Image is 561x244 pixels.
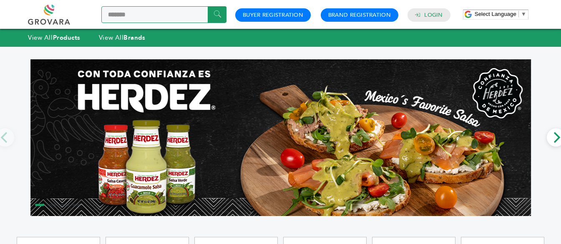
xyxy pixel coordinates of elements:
li: Page dot 1 [35,204,44,206]
strong: Products [53,33,81,42]
strong: Brands [123,33,145,42]
img: Marketplace Top Banner 1 [30,59,531,216]
a: Buyer Registration [243,11,303,19]
input: Search a product or brand... [101,6,226,23]
li: Page dot 2 [48,204,57,206]
li: Page dot 3 [60,204,69,206]
li: Page dot 4 [73,204,82,206]
span: Select Language [475,11,516,17]
a: View AllProducts [28,33,81,42]
a: Login [424,11,443,19]
span: ▼ [521,11,526,17]
a: Select Language​ [475,11,526,17]
a: Brand Registration [328,11,391,19]
a: View AllBrands [99,33,146,42]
